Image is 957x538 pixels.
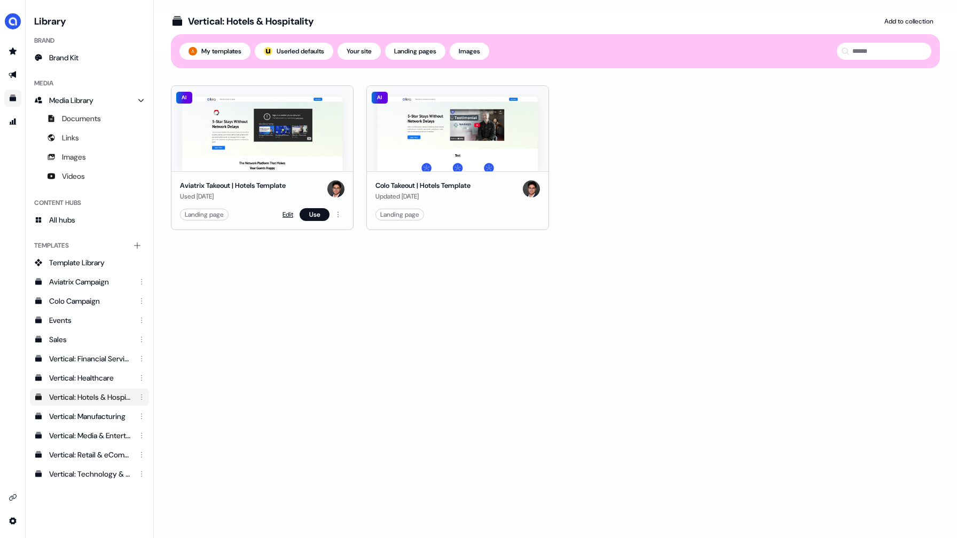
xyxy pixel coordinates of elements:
button: Images [450,43,489,60]
button: Use [300,208,330,221]
div: Sales [49,334,132,345]
span: Videos [62,171,85,181]
a: Media Library [30,92,149,109]
a: Documents [30,110,149,127]
a: Edit [283,209,293,220]
button: My templates [179,43,250,60]
div: Colo Campaign [49,296,132,306]
a: Template Library [30,254,149,271]
button: userled logo;Userled defaults [255,43,333,60]
button: Add to collection [878,13,940,30]
div: Landing page [380,209,419,220]
img: Hugh [523,180,540,197]
a: Go to templates [4,90,21,107]
a: Vertical: Healthcare [30,369,149,386]
button: Colo Takeout | Hotels TemplateAIColo Takeout | Hotels TemplateUpdated [DATE]HughLanding page [366,85,549,230]
a: Vertical: Manufacturing [30,408,149,425]
button: Landing pages [385,43,445,60]
div: Updated [DATE] [375,191,470,202]
a: All hubs [30,211,149,228]
a: Brand Kit [30,49,149,66]
div: Events [49,315,132,326]
img: userled logo [264,47,272,56]
img: Hugh [327,180,344,197]
div: Vertical: Technology & Software [49,469,132,479]
a: Aviatrix Campaign [30,273,149,290]
h3: Library [30,13,149,28]
span: Media Library [49,95,93,106]
a: Vertical: Financial Services [30,350,149,367]
div: Brand [30,32,149,49]
div: Vertical: Healthcare [49,373,132,383]
a: Vertical: Hotels & Hospitality [30,389,149,406]
div: Templates [30,237,149,254]
a: Sales [30,331,149,348]
span: All hubs [49,215,75,225]
a: Links [30,129,149,146]
span: Template Library [49,257,105,268]
a: Go to outbound experience [4,66,21,83]
a: Vertical: Media & Entertainment [30,427,149,444]
img: Apoorva [189,47,197,56]
div: Used [DATE] [180,191,286,202]
div: Vertical: Hotels & Hospitality [188,15,314,28]
div: Content Hubs [30,194,149,211]
div: Vertical: Financial Services [49,353,132,364]
a: Vertical: Technology & Software [30,465,149,482]
div: Vertical: Manufacturing [49,411,132,422]
a: Go to integrations [4,512,21,529]
a: Colo Campaign [30,292,149,310]
span: Images [62,152,86,162]
a: Events [30,312,149,329]
div: Landing page [185,209,224,220]
div: Vertical: Media & Entertainment [49,430,132,441]
a: Images [30,148,149,165]
span: Documents [62,113,101,124]
div: Colo Takeout | Hotels Template [375,180,470,191]
span: Links [62,132,79,143]
div: Vertical: Retail & eCommerce [49,449,132,460]
div: Aviatrix Takeout | Hotels Template [180,180,286,191]
div: Media [30,75,149,92]
a: Go to prospects [4,43,21,60]
span: Brand Kit [49,52,79,63]
button: Aviatrix Takeout | Hotels TemplateAIAviatrix Takeout | Hotels TemplateUsed [DATE]HughLanding page... [171,85,354,230]
div: Aviatrix Campaign [49,276,132,287]
a: Go to attribution [4,113,21,130]
img: Colo Takeout | Hotels Template [378,97,538,171]
button: Your site [338,43,381,60]
a: Videos [30,168,149,185]
a: Go to integrations [4,489,21,506]
div: ; [264,47,272,56]
div: AI [371,91,388,104]
a: Vertical: Retail & eCommerce [30,446,149,463]
img: Aviatrix Takeout | Hotels Template [182,97,342,171]
div: Vertical: Hotels & Hospitality [49,392,132,402]
div: AI [176,91,193,104]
